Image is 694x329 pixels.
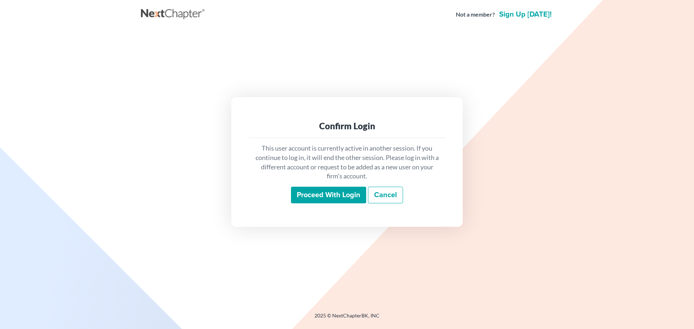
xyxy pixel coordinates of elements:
[456,10,495,19] strong: Not a member?
[254,120,440,132] div: Confirm Login
[141,312,553,325] div: 2025 © NextChapterBK, INC
[291,187,366,203] input: Proceed with login
[368,187,403,203] a: Cancel
[254,144,440,181] p: This user account is currently active in another session. If you continue to log in, it will end ...
[498,11,553,18] a: Sign up [DATE]!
